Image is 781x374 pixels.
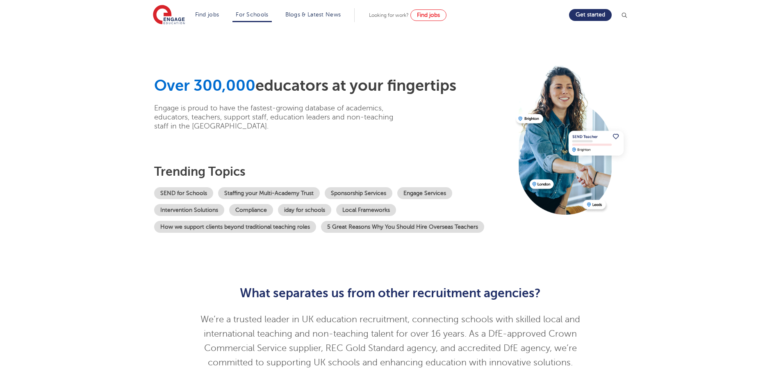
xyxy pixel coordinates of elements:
h1: educators at your fingertips [154,76,510,95]
a: Sponsorship Services [325,187,392,199]
a: Engage Services [397,187,452,199]
a: 5 Great Reasons Why You Should Hire Overseas Teachers [321,221,484,233]
a: Blogs & Latest News [285,11,341,18]
a: Find jobs [195,11,219,18]
a: Intervention Solutions [154,204,224,216]
img: Engage Education [153,5,185,25]
a: Find jobs [410,9,446,21]
a: For Schools [236,11,268,18]
h2: What separates us from other recruitment agencies? [189,286,592,300]
h3: Trending topics [154,164,510,179]
a: Get started [569,9,612,21]
a: Compliance [229,204,273,216]
a: SEND for Schools [154,187,213,199]
span: Looking for work? [369,12,409,18]
p: We’re a trusted leader in UK education recruitment, connecting schools with skilled local and int... [189,312,592,370]
a: Local Frameworks [336,204,396,216]
span: Over 300,000 [154,77,255,94]
a: Staffing your Multi-Academy Trust [218,187,320,199]
a: iday for schools [278,204,331,216]
p: Engage is proud to have the fastest-growing database of academics, educators, teachers, support s... [154,103,406,131]
a: How we support clients beyond traditional teaching roles [154,221,316,233]
span: Find jobs [417,12,440,18]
